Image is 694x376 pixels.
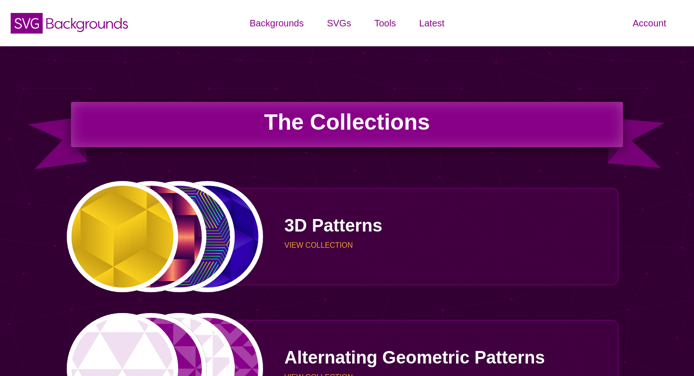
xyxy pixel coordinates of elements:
p: 3D Patterns [284,217,598,234]
a: Latest [408,9,456,37]
a: Backgrounds [238,9,315,37]
h1: The Collections [71,102,623,147]
a: SVGs [315,9,363,37]
a: Account [621,9,678,37]
a: fancy golden cube patternred shiny ribbon woven into a patternhexagram line 3d patternblue-stacke... [69,188,618,285]
p: VIEW COLLECTION [284,242,598,249]
a: Tools [363,9,408,37]
p: Alternating Geometric Patterns [284,349,598,366]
